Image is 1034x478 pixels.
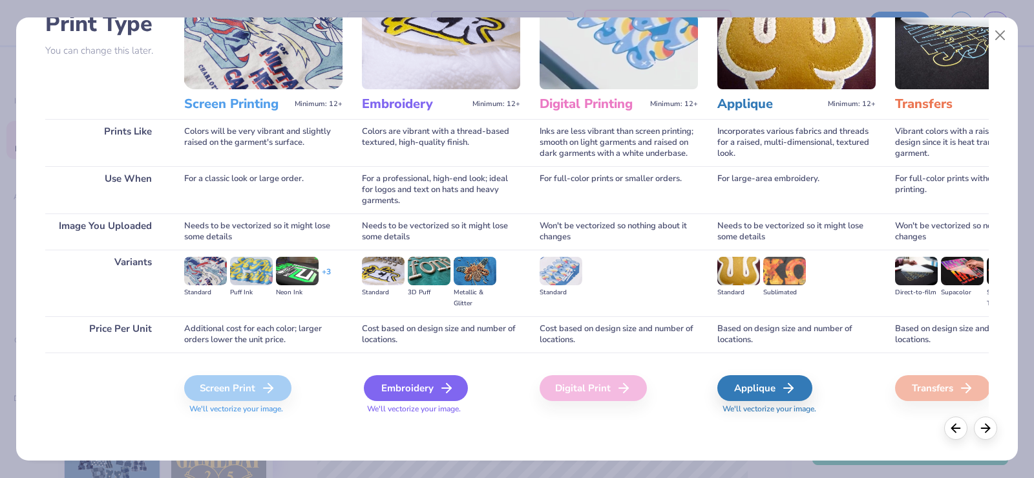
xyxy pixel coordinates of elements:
[184,96,290,113] h3: Screen Printing
[941,287,984,298] div: Supacolor
[895,375,990,401] div: Transfers
[540,119,698,166] div: Inks are less vibrant than screen printing; smooth on light garments and raised on dark garments ...
[322,266,331,288] div: + 3
[230,257,273,285] img: Puff Ink
[184,316,343,353] div: Additional cost for each color; larger orders lower the unit price.
[276,257,319,285] img: Neon Ink
[987,257,1029,285] img: Screen Transfer
[362,316,520,353] div: Cost based on design size and number of locations.
[717,96,823,113] h3: Applique
[540,257,582,285] img: Standard
[45,119,165,166] div: Prints Like
[184,213,343,250] div: Needs to be vectorized so it might lose some details
[184,287,227,298] div: Standard
[941,257,984,285] img: Supacolor
[540,375,647,401] div: Digital Print
[828,100,876,109] span: Minimum: 12+
[895,287,938,298] div: Direct-to-film
[717,166,876,213] div: For large-area embroidery.
[650,100,698,109] span: Minimum: 12+
[184,375,291,401] div: Screen Print
[454,257,496,285] img: Metallic & Glitter
[184,166,343,213] div: For a classic look or large order.
[717,119,876,166] div: Incorporates various fabrics and threads for a raised, multi-dimensional, textured look.
[717,375,812,401] div: Applique
[717,257,760,285] img: Standard
[45,45,165,56] p: You can change this later.
[362,287,405,298] div: Standard
[717,213,876,250] div: Needs to be vectorized so it might lose some details
[362,119,520,166] div: Colors are vibrant with a thread-based textured, high-quality finish.
[45,166,165,213] div: Use When
[895,257,938,285] img: Direct-to-film
[45,250,165,316] div: Variants
[540,287,582,298] div: Standard
[408,287,450,298] div: 3D Puff
[276,287,319,298] div: Neon Ink
[717,316,876,353] div: Based on design size and number of locations.
[184,404,343,415] span: We'll vectorize your image.
[184,257,227,285] img: Standard
[408,257,450,285] img: 3D Puff
[540,316,698,353] div: Cost based on design size and number of locations.
[295,100,343,109] span: Minimum: 12+
[988,23,1013,48] button: Close
[184,119,343,166] div: Colors will be very vibrant and slightly raised on the garment's surface.
[230,287,273,298] div: Puff Ink
[717,404,876,415] span: We'll vectorize your image.
[362,257,405,285] img: Standard
[45,213,165,250] div: Image You Uploaded
[364,375,468,401] div: Embroidery
[763,257,806,285] img: Sublimated
[895,96,1000,113] h3: Transfers
[540,213,698,250] div: Won't be vectorized so nothing about it changes
[717,287,760,298] div: Standard
[362,96,467,113] h3: Embroidery
[45,316,165,353] div: Price Per Unit
[763,287,806,298] div: Sublimated
[540,166,698,213] div: For full-color prints or smaller orders.
[987,287,1029,309] div: Screen Transfer
[362,213,520,250] div: Needs to be vectorized so it might lose some details
[362,404,520,415] span: We'll vectorize your image.
[362,166,520,213] div: For a professional, high-end look; ideal for logos and text on hats and heavy garments.
[540,96,645,113] h3: Digital Printing
[454,287,496,309] div: Metallic & Glitter
[472,100,520,109] span: Minimum: 12+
